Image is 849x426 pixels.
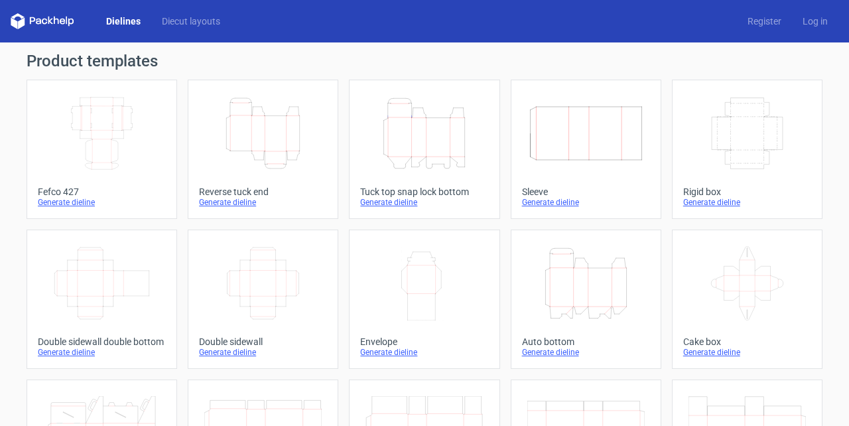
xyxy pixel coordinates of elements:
[792,15,838,28] a: Log in
[672,230,822,369] a: Cake boxGenerate dieline
[38,347,166,358] div: Generate dieline
[199,336,327,347] div: Double sidewall
[672,80,822,219] a: Rigid boxGenerate dieline
[38,197,166,208] div: Generate dieline
[199,197,327,208] div: Generate dieline
[511,230,661,369] a: Auto bottomGenerate dieline
[683,186,811,197] div: Rigid box
[737,15,792,28] a: Register
[151,15,231,28] a: Diecut layouts
[683,197,811,208] div: Generate dieline
[522,336,650,347] div: Auto bottom
[349,230,499,369] a: EnvelopeGenerate dieline
[360,197,488,208] div: Generate dieline
[522,347,650,358] div: Generate dieline
[349,80,499,219] a: Tuck top snap lock bottomGenerate dieline
[360,347,488,358] div: Generate dieline
[27,53,822,69] h1: Product templates
[96,15,151,28] a: Dielines
[360,186,488,197] div: Tuck top snap lock bottom
[199,347,327,358] div: Generate dieline
[522,186,650,197] div: Sleeve
[188,80,338,219] a: Reverse tuck endGenerate dieline
[683,347,811,358] div: Generate dieline
[511,80,661,219] a: SleeveGenerate dieline
[27,80,177,219] a: Fefco 427Generate dieline
[683,336,811,347] div: Cake box
[38,186,166,197] div: Fefco 427
[522,197,650,208] div: Generate dieline
[199,186,327,197] div: Reverse tuck end
[188,230,338,369] a: Double sidewallGenerate dieline
[360,336,488,347] div: Envelope
[38,336,166,347] div: Double sidewall double bottom
[27,230,177,369] a: Double sidewall double bottomGenerate dieline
